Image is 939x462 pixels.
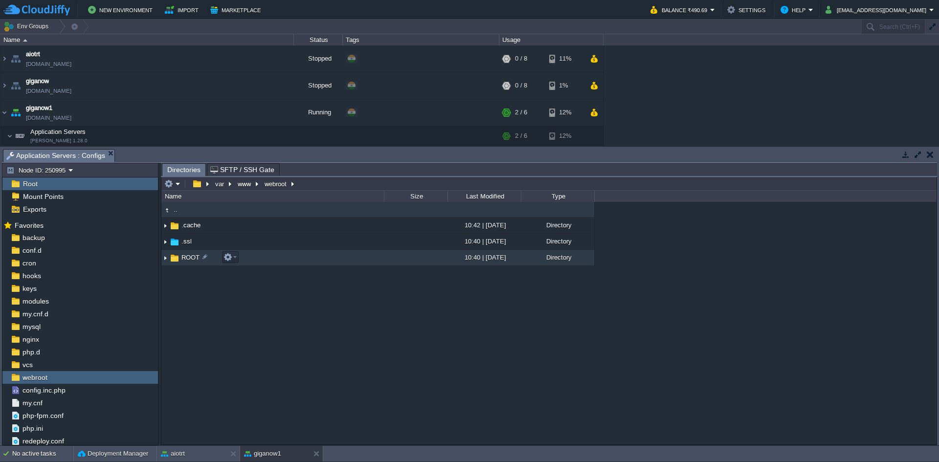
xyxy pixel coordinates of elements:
img: AMDAwAAAACH5BAEAAAAALAAAAAABAAEAAAICRAEAOw== [161,250,169,265]
a: [DOMAIN_NAME] [26,59,71,69]
a: .ssl [180,237,193,245]
div: Running [294,99,343,126]
img: CloudJiffy [3,4,70,16]
a: php-fpm.conf [21,411,65,420]
span: Application Servers : Configs [6,150,105,162]
div: Last Modified [448,191,521,202]
div: Status [294,34,342,45]
button: Deployment Manager [78,449,148,459]
div: 2 / 6 [515,99,527,126]
div: No active tasks [12,446,73,462]
div: Type [522,191,594,202]
a: keys [21,284,38,293]
a: redeploy.conf [21,437,66,445]
img: AMDAwAAAACH5BAEAAAAALAAAAAABAAEAAAICRAEAOw== [9,72,22,99]
div: Tags [343,34,499,45]
div: 0 / 8 [515,72,527,99]
button: webroot [263,179,289,188]
button: Balance ₹490.69 [650,4,710,16]
a: [DOMAIN_NAME] [26,113,71,123]
div: Name [1,34,293,45]
img: AMDAwAAAACH5BAEAAAAALAAAAAABAAEAAAICRAEAOw== [9,99,22,126]
span: SFTP / SSH Gate [210,164,274,176]
a: nginx [21,335,41,344]
img: AMDAwAAAACH5BAEAAAAALAAAAAABAAEAAAICRAEAOw== [0,99,8,126]
img: AMDAwAAAACH5BAEAAAAALAAAAAABAAEAAAICRAEAOw== [23,39,27,42]
a: aiotrt [26,49,40,59]
div: 1% [549,72,581,99]
a: php.d [21,348,42,356]
a: webroot [21,373,49,382]
a: modules [21,297,50,306]
span: Application Servers [29,128,87,136]
a: my.cnf [21,398,44,407]
div: Name [162,191,384,202]
a: php.ini [21,424,45,433]
button: Env Groups [3,20,52,33]
div: Directory [521,250,594,265]
img: AMDAwAAAACH5BAEAAAAALAAAAAABAAEAAAICRAEAOw== [169,237,180,247]
a: giganow1 [26,103,52,113]
span: [PERSON_NAME] 1.28.0 [30,138,88,144]
button: [EMAIL_ADDRESS][DOMAIN_NAME] [826,4,929,16]
a: hooks [21,271,43,280]
img: AMDAwAAAACH5BAEAAAAALAAAAAABAAEAAAICRAEAOw== [169,253,180,264]
input: Click to enter the path [161,177,937,191]
button: Import [165,4,201,16]
div: 12% [549,99,581,126]
div: Size [385,191,447,202]
img: AMDAwAAAACH5BAEAAAAALAAAAAABAAEAAAICRAEAOw== [13,126,27,146]
button: New Environment [88,4,156,16]
img: AMDAwAAAACH5BAEAAAAALAAAAAABAAEAAAICRAEAOw== [161,218,169,233]
a: vcs [21,360,34,369]
a: Application Servers[PERSON_NAME] 1.28.0 [29,128,87,135]
img: AMDAwAAAACH5BAEAAAAALAAAAAABAAEAAAICRAEAOw== [169,220,180,231]
span: mysql [21,322,42,331]
div: Usage [500,34,603,45]
img: AMDAwAAAACH5BAEAAAAALAAAAAABAAEAAAICRAEAOw== [0,72,8,99]
div: 0 / 8 [515,45,527,72]
button: www [236,179,253,188]
a: conf.d [21,246,43,255]
button: Node ID: 250995 [6,166,68,175]
div: Directory [521,218,594,233]
a: Root [21,179,39,188]
a: config.inc.php [21,386,67,395]
div: 12% [549,126,581,146]
div: 10:40 | [DATE] [447,234,521,249]
a: my.cnf.d [21,309,50,318]
a: Mount Points [21,192,65,201]
a: giganow [26,76,49,86]
a: Exports [21,205,48,214]
a: cron [21,259,38,267]
a: ROOT [180,253,201,262]
span: .. [172,205,179,214]
img: AMDAwAAAACH5BAEAAAAALAAAAAABAAEAAAICRAEAOw== [161,205,172,216]
button: giganow1 [244,449,281,459]
a: .cache [180,221,202,229]
button: var [214,179,226,188]
div: 10:42 | [DATE] [447,218,521,233]
div: 11% [549,45,581,72]
a: backup [21,233,46,242]
a: Favorites [13,221,45,229]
